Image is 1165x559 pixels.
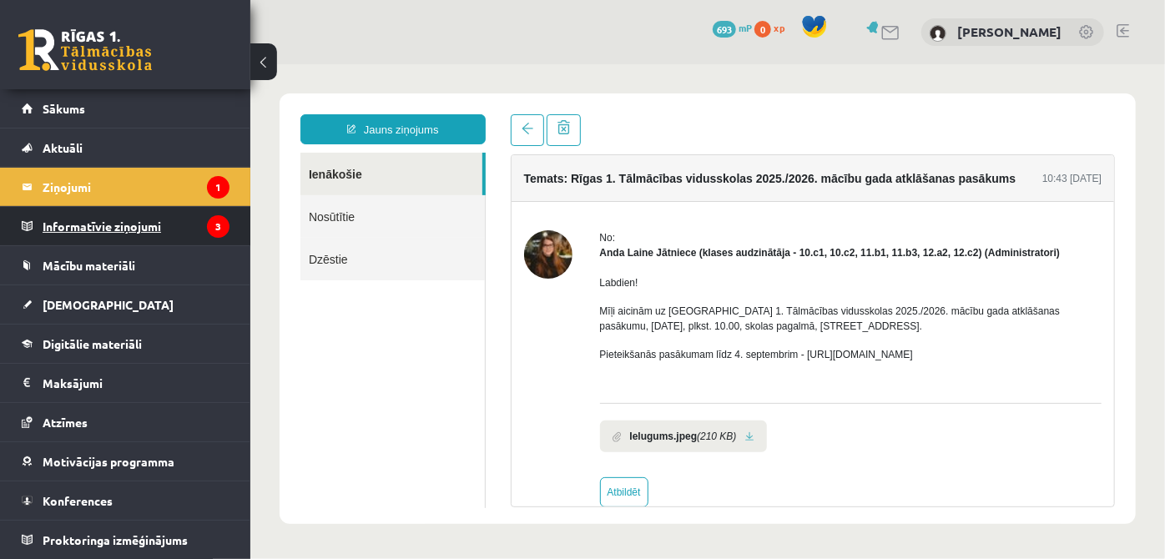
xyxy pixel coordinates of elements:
strong: Anda Laine Jātniece (klases audzinātāja - 10.c1, 10.c2, 11.b1, 11.b3, 12.a2, 12.c2) (Administratori) [350,183,810,194]
span: Sākums [43,101,85,116]
a: Informatīvie ziņojumi3 [22,207,229,245]
a: Nosūtītie [50,131,235,174]
a: [DEMOGRAPHIC_DATA] [22,285,229,324]
p: Labdien! [350,211,852,226]
i: 1 [207,176,229,199]
a: Ienākošie [50,88,232,131]
div: 10:43 [DATE] [792,107,851,122]
a: Dzēstie [50,174,235,216]
legend: Ziņojumi [43,168,229,206]
a: Aktuāli [22,128,229,167]
a: Atbildēt [350,413,398,443]
span: 693 [713,21,736,38]
span: [DEMOGRAPHIC_DATA] [43,297,174,312]
a: Maksājumi [22,364,229,402]
span: mP [739,21,752,34]
span: Motivācijas programma [43,454,174,469]
a: 0 xp [754,21,793,34]
a: Jauns ziņojums [50,50,235,80]
span: Atzīmes [43,415,88,430]
img: Anda Laine Jātniece (klases audzinātāja - 10.c1, 10.c2, 11.b1, 11.b3, 12.a2, 12.c2) [274,166,322,214]
a: Digitālie materiāli [22,325,229,363]
a: Motivācijas programma [22,442,229,481]
a: Proktoringa izmēģinājums [22,521,229,559]
span: xp [774,21,784,34]
a: [PERSON_NAME] [957,23,1062,40]
span: Digitālie materiāli [43,336,142,351]
legend: Informatīvie ziņojumi [43,207,229,245]
span: Aktuāli [43,140,83,155]
h4: Temats: Rīgas 1. Tālmācības vidusskolas 2025./2026. mācību gada atklāšanas pasākums [274,108,766,121]
i: (210 KB) [446,365,486,380]
a: 693 mP [713,21,752,34]
span: 0 [754,21,771,38]
span: Proktoringa izmēģinājums [43,532,188,547]
div: No: [350,166,852,181]
p: Pieteikšanās pasākumam līdz 4. septembrim - [URL][DOMAIN_NAME] [350,283,852,298]
a: Ziņojumi1 [22,168,229,206]
p: Mīļi aicinām uz [GEOGRAPHIC_DATA] 1. Tālmācības vidusskolas 2025./2026. mācību gada atklāšanas pa... [350,239,852,269]
span: Konferences [43,493,113,508]
i: 3 [207,215,229,238]
legend: Maksājumi [43,364,229,402]
a: Atzīmes [22,403,229,441]
span: Mācību materiāli [43,258,135,273]
b: Ielugums.jpeg [380,365,447,380]
a: Rīgas 1. Tālmācības vidusskola [18,29,152,71]
a: Mācību materiāli [22,246,229,285]
a: Sākums [22,89,229,128]
a: Konferences [22,481,229,520]
img: Katrīna Krutikova [930,25,946,42]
